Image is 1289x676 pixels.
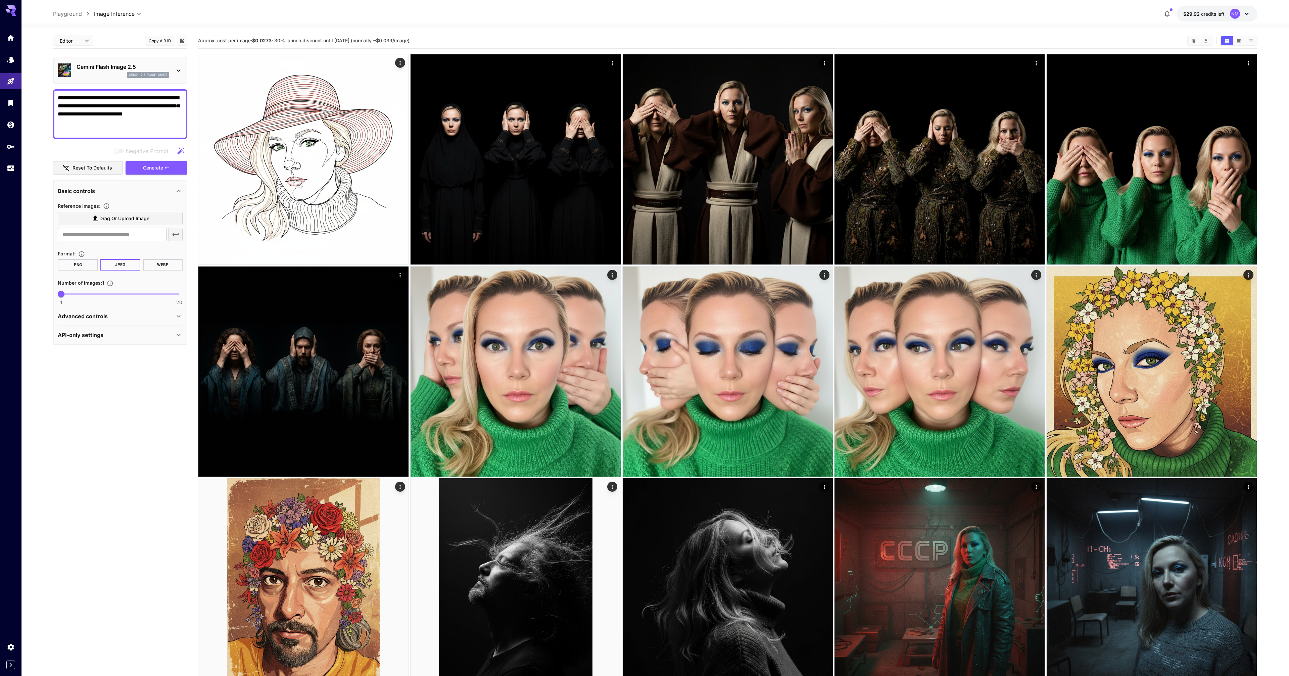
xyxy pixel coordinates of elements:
img: 2Q== [198,267,409,477]
button: Clear Images [1188,36,1200,45]
div: Show images in grid viewShow images in video viewShow images in list view [1221,36,1257,46]
nav: breadcrumb [53,10,94,18]
span: Format : [58,251,76,256]
img: Z [623,54,833,264]
span: Negative Prompt [126,147,169,155]
span: Negative prompts are not compatible with the selected model. [112,147,174,155]
div: Gemini Flash Image 2.5gemini_2_5_flash_image [58,60,183,81]
div: Actions [395,58,405,68]
button: JPEG [100,259,140,271]
p: API-only settings [58,331,103,339]
button: Specify how many images to generate in a single request. Each image generation will be charged se... [104,280,116,287]
div: Actions [395,482,405,492]
div: Actions [819,270,829,280]
div: API Keys [7,142,15,151]
button: Upload a reference image to guide the result. This is needed for Image-to-Image or Inpainting. Su... [100,203,112,209]
div: Advanced controls [58,308,183,324]
span: Number of images : 1 [58,280,104,286]
p: gemini_2_5_flash_image [129,73,167,77]
a: Playground [53,10,82,18]
img: 2Q== [1047,267,1257,477]
b: $0.0273 [252,38,272,43]
button: PNG [58,259,98,271]
div: Actions [608,58,618,68]
div: Actions [1244,58,1254,68]
span: Reference Images : [58,203,100,209]
button: Add to library [179,37,185,45]
div: Actions [1244,270,1254,280]
p: Advanced controls [58,312,108,320]
div: Home [7,34,15,42]
div: Actions [819,482,829,492]
div: Models [7,55,15,64]
button: Show images in video view [1233,36,1245,45]
img: 2Q== [411,267,621,477]
img: Z [198,54,409,264]
img: 2Q== [411,54,621,264]
img: Z [1047,54,1257,264]
img: 9k= [623,267,833,477]
p: Basic controls [58,187,95,195]
div: NM [1230,9,1240,19]
div: $29.92305 [1183,10,1225,17]
div: Wallet [7,120,15,129]
div: Basic controls [58,183,183,199]
div: Actions [1032,58,1042,68]
div: Actions [1032,270,1042,280]
span: $29.92 [1183,11,1201,17]
div: Actions [819,58,829,68]
div: API-only settings [58,327,183,343]
p: Gemini Flash Image 2.5 [77,63,169,71]
button: $29.92305NM [1177,6,1257,21]
button: Copy AIR ID [145,36,175,46]
button: Generate [126,161,187,175]
span: 20 [176,299,182,306]
div: Actions [1244,482,1254,492]
div: Library [7,99,15,107]
button: WEBP [143,259,183,271]
button: Expand sidebar [6,661,15,669]
div: Playground [7,77,15,86]
div: Usage [7,164,15,173]
button: Download All [1200,36,1212,45]
button: Reset to defaults [53,161,123,175]
div: Actions [1032,482,1042,492]
img: Z [834,54,1045,264]
span: Approx. cost per image: · 30% launch discount until [DATE] (normally ~$0.039/image) [198,38,410,43]
span: Drag or upload image [99,214,149,223]
button: Show images in grid view [1221,36,1233,45]
div: Settings [7,643,15,651]
div: Actions [608,482,618,492]
span: 1 [60,299,62,306]
div: Actions [395,270,405,280]
img: 9k= [834,267,1045,477]
label: Drag or upload image [58,212,183,226]
span: Image Inference [94,10,135,18]
div: Actions [608,270,618,280]
div: Clear ImagesDownload All [1187,36,1212,46]
button: Show images in list view [1245,36,1257,45]
span: Generate [143,164,163,172]
button: Choose the file format for the output image. [76,251,88,257]
span: Editor [60,37,81,44]
span: credits left [1201,11,1225,17]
